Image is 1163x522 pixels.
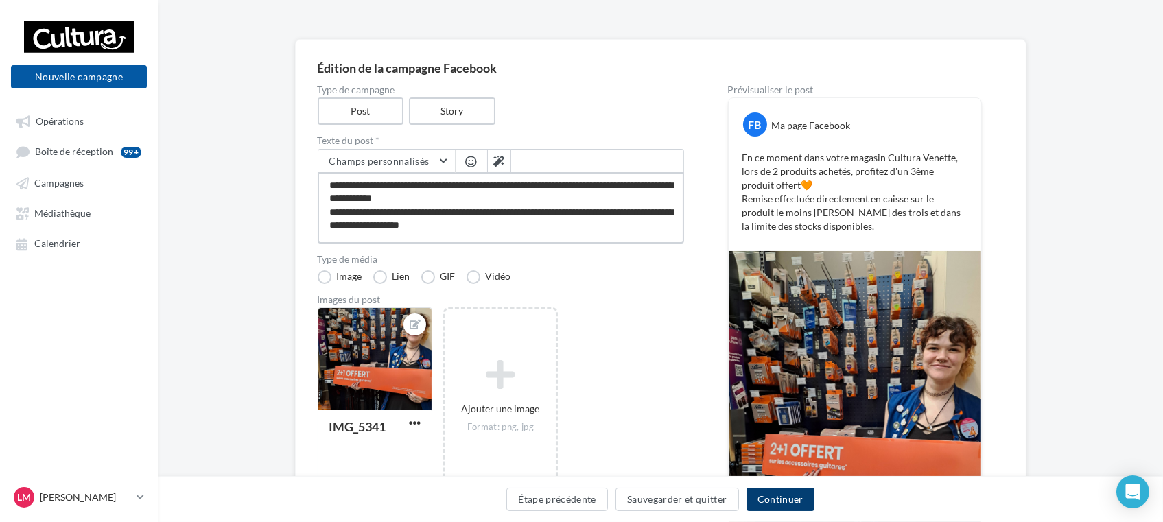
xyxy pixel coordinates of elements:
[1116,475,1149,508] div: Open Intercom Messenger
[17,490,31,504] span: LM
[36,115,84,127] span: Opérations
[421,270,456,284] label: GIF
[772,119,851,132] div: Ma page Facebook
[40,490,131,504] p: [PERSON_NAME]
[34,177,84,189] span: Campagnes
[34,207,91,219] span: Médiathèque
[318,270,362,284] label: Image
[34,238,80,250] span: Calendrier
[8,108,150,133] a: Opérations
[747,488,814,511] button: Continuer
[728,85,982,95] div: Prévisualiser le post
[409,97,495,125] label: Story
[615,488,739,511] button: Sauvegarder et quitter
[35,146,113,158] span: Boîte de réception
[121,147,141,158] div: 99+
[318,62,1004,74] div: Édition de la campagne Facebook
[8,139,150,164] a: Boîte de réception99+
[743,112,767,137] div: FB
[8,200,150,225] a: Médiathèque
[467,270,511,284] label: Vidéo
[318,150,455,173] button: Champs personnalisés
[11,484,147,510] a: LM [PERSON_NAME]
[318,136,684,145] label: Texte du post *
[318,295,684,305] div: Images du post
[318,254,684,264] label: Type de média
[329,155,430,167] span: Champs personnalisés
[8,230,150,255] a: Calendrier
[11,65,147,88] button: Nouvelle campagne
[329,419,386,434] div: IMG_5341
[318,85,684,95] label: Type de campagne
[506,488,608,511] button: Étape précédente
[373,270,410,284] label: Lien
[742,151,967,233] p: En ce moment dans votre magasin Cultura Venette, lors de 2 produits achetés, profitez d'un 3ème p...
[8,170,150,195] a: Campagnes
[318,97,404,125] label: Post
